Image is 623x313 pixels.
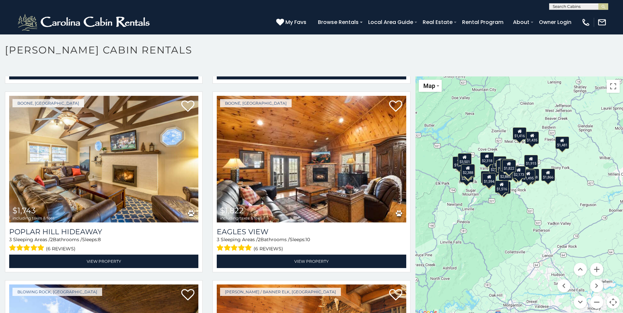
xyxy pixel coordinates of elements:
[590,279,603,292] button: Move right
[480,152,494,165] div: $2,318
[12,216,55,220] span: including taxes & fees
[285,18,306,26] span: My Favs
[220,99,292,107] a: Boone, [GEOGRAPHIC_DATA]
[365,16,416,28] a: Local Area Guide
[217,96,406,222] a: Eagles View $1,822 including taxes & fees
[513,127,526,140] div: $1,416
[489,161,503,174] div: $2,196
[9,255,198,268] a: View Property
[461,164,475,177] div: $2,388
[217,255,406,268] a: View Property
[495,180,509,193] div: $1,516
[607,296,620,309] button: Map camera controls
[389,100,402,114] a: Add to favorites
[217,237,219,242] span: 3
[12,99,84,107] a: Boone, [GEOGRAPHIC_DATA]
[98,237,101,242] span: 8
[555,136,569,149] div: $1,481
[524,155,538,167] div: $1,915
[460,170,474,182] div: $2,126
[254,244,283,253] span: (6 reviews)
[217,227,406,236] a: Eagles View
[419,80,442,92] button: Change map style
[9,96,198,222] a: Poplar Hill Hideaway $1,743 including taxes & fees
[497,181,511,194] div: $2,167
[482,173,496,185] div: $1,594
[16,12,153,32] img: White-1-2.png
[457,153,471,166] div: $3,501
[502,160,516,172] div: $1,822
[541,169,555,181] div: $1,866
[12,288,102,296] a: Blowing Rock, [GEOGRAPHIC_DATA]
[574,296,587,309] button: Move down
[481,171,495,183] div: $1,787
[9,96,198,222] img: Poplar Hill Hideaway
[557,279,570,292] button: Move left
[181,100,194,114] a: Add to favorites
[493,156,506,169] div: $1,843
[258,237,260,242] span: 2
[315,16,362,28] a: Browse Rentals
[220,216,262,220] span: including taxes & fees
[536,16,575,28] a: Owner Login
[581,18,590,27] img: phone-regular-white.png
[419,16,456,28] a: Real Estate
[181,288,194,302] a: Add to favorites
[452,156,466,169] div: $1,611
[9,236,198,253] div: Sleeping Areas / Bathrooms / Sleeps:
[512,166,525,178] div: $2,173
[525,169,539,181] div: $2,238
[521,170,535,182] div: $1,495
[590,263,603,276] button: Zoom in
[389,288,402,302] a: Add to favorites
[9,237,12,242] span: 3
[50,237,53,242] span: 2
[498,168,512,180] div: $2,885
[525,132,539,144] div: $1,435
[46,244,76,253] span: (6 reviews)
[607,80,620,93] button: Toggle fullscreen view
[590,296,603,309] button: Zoom out
[482,174,496,186] div: $1,880
[220,288,341,296] a: [PERSON_NAME] / Banner Elk, [GEOGRAPHIC_DATA]
[220,206,244,215] span: $1,822
[9,227,198,236] a: Poplar Hill Hideaway
[496,160,510,173] div: $1,619
[217,236,406,253] div: Sleeping Areas / Bathrooms / Sleeps:
[423,82,435,89] span: Map
[459,16,507,28] a: Rental Program
[276,18,308,27] a: My Favs
[217,96,406,222] img: Eagles View
[574,263,587,276] button: Move up
[510,16,533,28] a: About
[12,206,36,215] span: $1,743
[500,159,514,171] div: $1,743
[305,237,310,242] span: 10
[597,18,607,27] img: mail-regular-white.png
